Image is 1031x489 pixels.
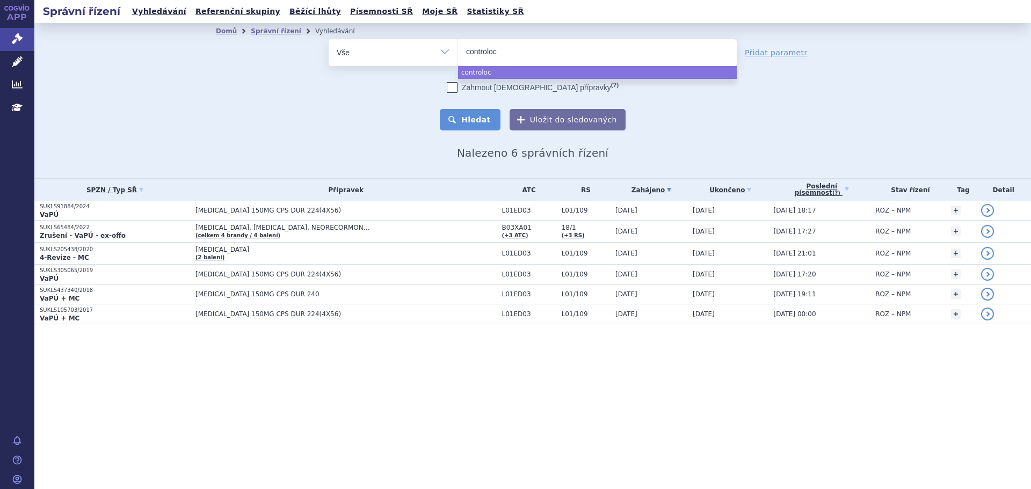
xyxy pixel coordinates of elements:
[40,315,79,322] strong: VaPÚ + MC
[951,309,961,319] a: +
[497,179,556,201] th: ATC
[693,228,715,235] span: [DATE]
[40,267,190,274] p: SUKLS305065/2019
[34,4,129,19] h2: Správní řízení
[615,207,637,214] span: [DATE]
[251,27,301,35] a: Správní řízení
[615,310,637,318] span: [DATE]
[315,23,369,39] li: Vyhledávání
[981,268,994,281] a: detail
[693,183,768,198] a: Ukončeno
[562,250,610,257] span: L01/109
[195,254,224,260] a: (2 balení)
[875,250,911,257] span: ROZ – NPM
[981,247,994,260] a: detail
[774,290,816,298] span: [DATE] 19:11
[286,4,344,19] a: Běžící lhůty
[40,254,89,261] strong: 4-Revize - MC
[502,232,528,238] a: (+3 ATC)
[40,203,190,210] p: SUKLS91884/2024
[951,206,961,215] a: +
[875,207,911,214] span: ROZ – NPM
[981,204,994,217] a: detail
[195,207,464,214] span: [MEDICAL_DATA] 150MG CPS DUR 224(4X56)
[447,82,619,93] label: Zahrnout [DEMOGRAPHIC_DATA] přípravky
[611,82,619,89] abbr: (?)
[562,310,610,318] span: L01/109
[502,250,556,257] span: L01ED03
[951,249,961,258] a: +
[832,190,840,196] abbr: (?)
[693,207,715,214] span: [DATE]
[190,179,497,201] th: Přípravek
[615,183,687,198] a: Zahájeno
[40,232,126,239] strong: Zrušení - VaPÚ - ex-offo
[981,288,994,301] a: detail
[615,290,637,298] span: [DATE]
[774,271,816,278] span: [DATE] 17:20
[195,271,464,278] span: [MEDICAL_DATA] 150MG CPS DUR 224(4X56)
[463,4,527,19] a: Statistiky SŘ
[216,27,237,35] a: Domů
[946,179,976,201] th: Tag
[562,290,610,298] span: L01/109
[40,306,190,314] p: SUKLS105703/2017
[774,310,816,318] span: [DATE] 00:00
[745,47,808,58] a: Přidat parametr
[192,4,284,19] a: Referenční skupiny
[981,225,994,238] a: detail
[40,224,190,231] p: SUKLS65484/2022
[40,275,59,282] strong: VaPÚ
[693,271,715,278] span: [DATE]
[774,250,816,257] span: [DATE] 21:01
[195,246,464,253] span: [MEDICAL_DATA]
[458,66,737,79] li: controloc
[502,224,556,231] span: B03XA01
[419,4,461,19] a: Moje SŘ
[693,250,715,257] span: [DATE]
[693,310,715,318] span: [DATE]
[875,228,911,235] span: ROZ – NPM
[562,224,610,231] span: 18/1
[562,271,610,278] span: L01/109
[615,271,637,278] span: [DATE]
[951,227,961,236] a: +
[40,211,59,218] strong: VaPÚ
[347,4,416,19] a: Písemnosti SŘ
[40,295,79,302] strong: VaPÚ + MC
[502,207,556,214] span: L01ED03
[440,109,500,130] button: Hledat
[502,271,556,278] span: L01ED03
[129,4,190,19] a: Vyhledávání
[981,308,994,320] a: detail
[510,109,626,130] button: Uložit do sledovaných
[40,287,190,294] p: SUKLS437340/2018
[870,179,945,201] th: Stav řízení
[195,232,280,238] a: (celkem 4 brandy / 4 balení)
[951,269,961,279] a: +
[195,310,464,318] span: [MEDICAL_DATA] 150MG CPS DUR 224(4X56)
[774,228,816,235] span: [DATE] 17:27
[774,179,870,201] a: Poslednípísemnost(?)
[951,289,961,299] a: +
[875,271,911,278] span: ROZ – NPM
[615,250,637,257] span: [DATE]
[875,310,911,318] span: ROZ – NPM
[502,290,556,298] span: L01ED03
[40,246,190,253] p: SUKLS205438/2020
[562,232,585,238] a: (+3 RS)
[562,207,610,214] span: L01/109
[976,179,1031,201] th: Detail
[195,290,464,298] span: [MEDICAL_DATA] 150MG CPS DUR 240
[615,228,637,235] span: [DATE]
[693,290,715,298] span: [DATE]
[774,207,816,214] span: [DATE] 18:17
[40,183,190,198] a: SPZN / Typ SŘ
[195,224,464,231] span: [MEDICAL_DATA], [MEDICAL_DATA], NEORECORMON…
[556,179,610,201] th: RS
[457,147,608,159] span: Nalezeno 6 správních řízení
[875,290,911,298] span: ROZ – NPM
[502,310,556,318] span: L01ED03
